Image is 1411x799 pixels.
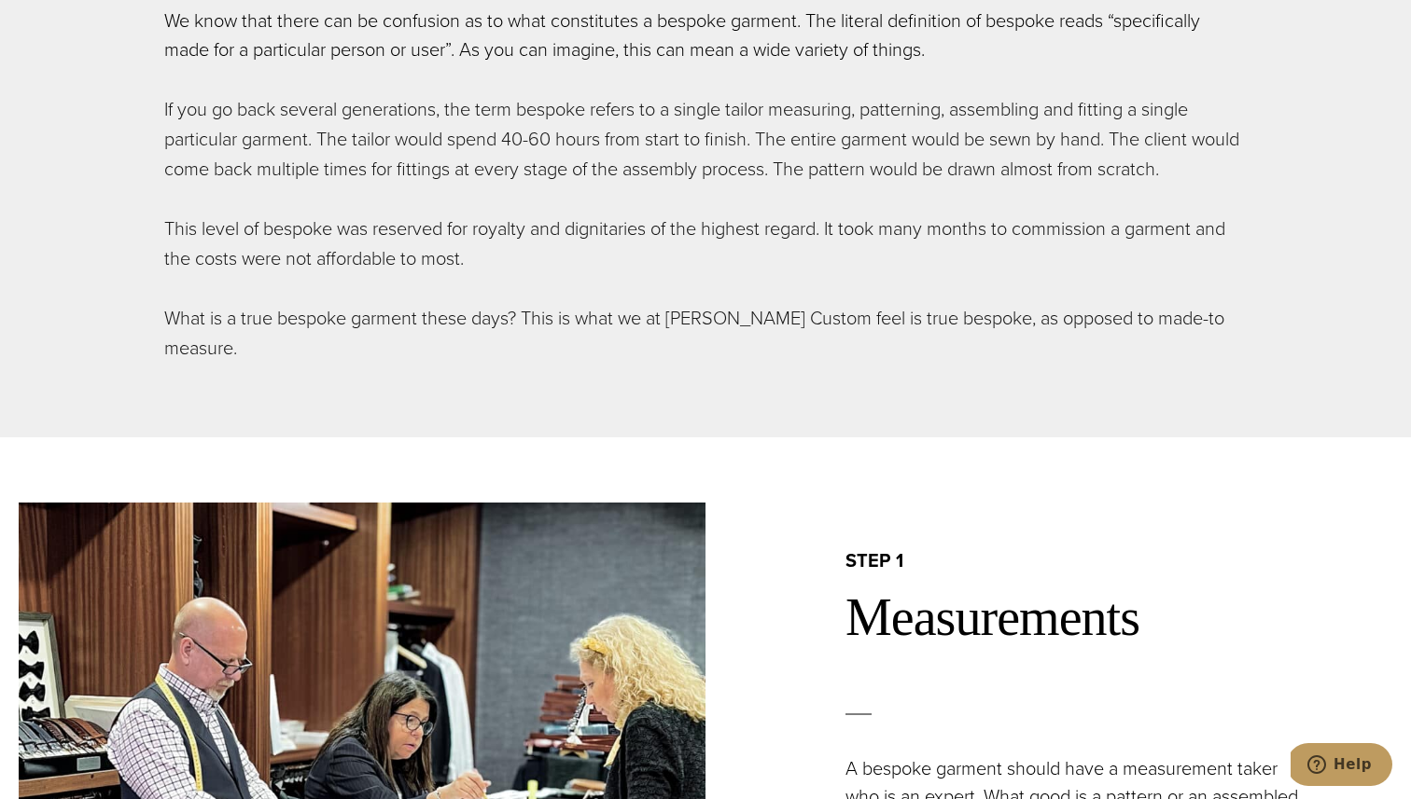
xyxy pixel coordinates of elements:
[845,586,1392,649] h2: Measurements
[164,303,1247,363] p: What is a true bespoke garment these days? This is what we at [PERSON_NAME] Custom feel is true b...
[845,548,1392,572] h2: step 1
[164,7,1247,64] p: We know that there can be confusion as to what constitutes a bespoke garment. The literal definit...
[1291,743,1392,790] iframe: Opens a widget where you can chat to one of our agents
[164,94,1247,184] p: If you go back several generations, the term bespoke refers to a single tailor measuring, pattern...
[164,214,1247,273] p: This level of bespoke was reserved for royalty and dignitaries of the highest regard. It took man...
